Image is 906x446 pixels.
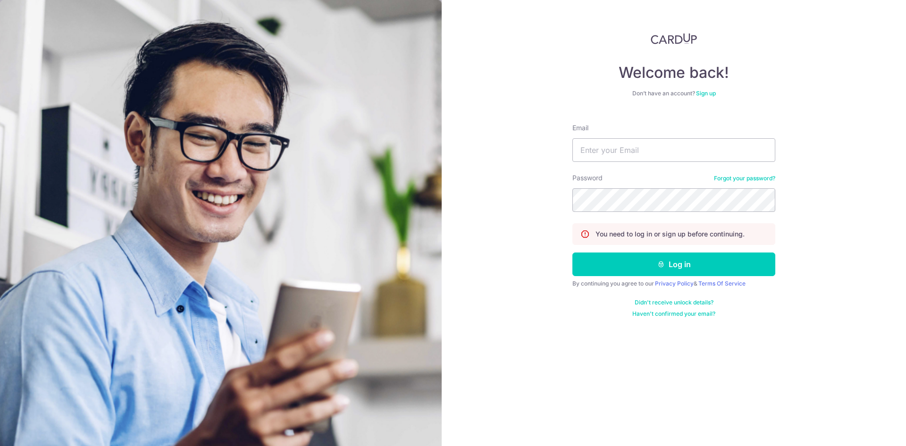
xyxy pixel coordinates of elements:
label: Email [572,123,588,133]
a: Sign up [696,90,716,97]
p: You need to log in or sign up before continuing. [596,229,745,239]
a: Privacy Policy [655,280,694,287]
img: CardUp Logo [651,33,697,44]
div: By continuing you agree to our & [572,280,775,287]
h4: Welcome back! [572,63,775,82]
a: Didn't receive unlock details? [635,299,713,306]
button: Log in [572,252,775,276]
a: Forgot your password? [714,175,775,182]
a: Terms Of Service [698,280,746,287]
label: Password [572,173,603,183]
a: Haven't confirmed your email? [632,310,715,318]
input: Enter your Email [572,138,775,162]
div: Don’t have an account? [572,90,775,97]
